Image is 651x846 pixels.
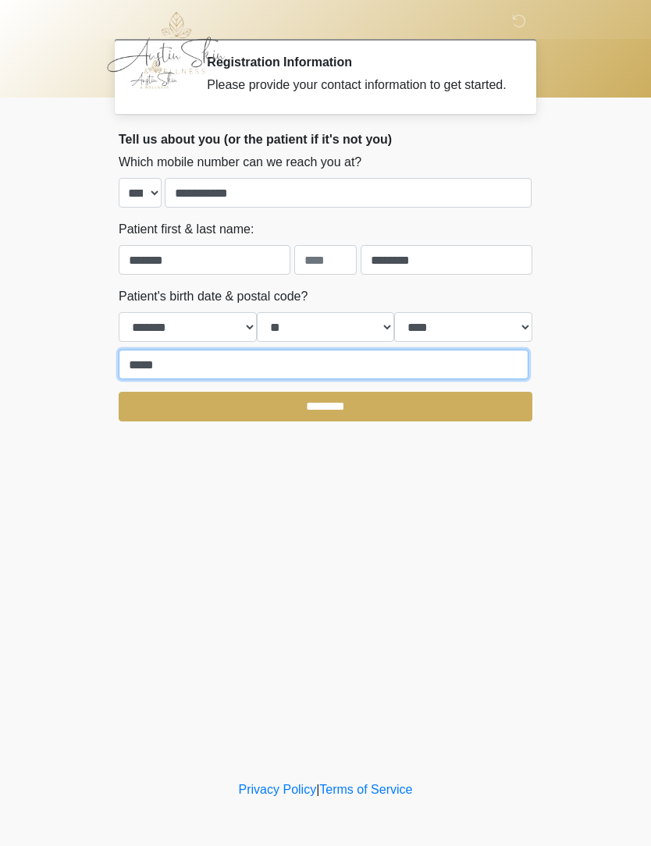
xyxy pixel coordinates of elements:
label: Which mobile number can we reach you at? [119,153,361,172]
label: Patient's birth date & postal code? [119,287,308,306]
a: Privacy Policy [239,783,317,796]
a: Terms of Service [319,783,412,796]
h2: Tell us about you (or the patient if it's not you) [119,132,532,147]
a: | [316,783,319,796]
img: Austin Skin & Wellness Logo [103,12,241,74]
label: Patient first & last name: [119,220,254,239]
